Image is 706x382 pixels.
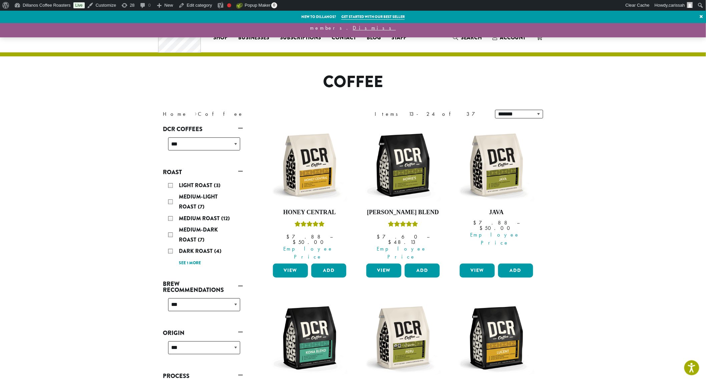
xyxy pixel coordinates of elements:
[198,236,205,244] span: (7)
[479,225,513,232] bdi: 50.00
[365,127,441,204] img: DCR-12oz-Howies-Stock-scaled.png
[455,231,535,247] span: Employee Price
[473,219,479,226] span: $
[366,264,401,278] a: View
[500,34,526,41] span: Account
[163,166,243,178] a: Roast
[163,327,243,339] a: Origin
[195,108,197,118] span: ›
[271,2,277,8] span: 0
[458,209,535,216] h4: Java
[479,225,485,232] span: $
[286,233,292,240] span: $
[386,32,412,43] a: Staff
[214,181,221,189] span: (3)
[163,339,243,362] div: Origin
[388,220,418,230] div: Rated 4.67 out of 5
[271,300,348,376] img: DCR-12oz-Kona-Blend-Stock-scaled.png
[163,135,243,158] div: DCR Coffees
[273,264,308,278] a: View
[391,34,406,42] span: Staff
[163,110,343,118] nav: Breadcrumb
[458,127,535,204] img: DCR-12oz-Java-Stock-scaled.png
[311,264,346,278] button: Add
[179,226,218,244] span: Medium-Dark Roast
[365,209,441,216] h4: [PERSON_NAME] Blend
[295,220,325,230] div: Rated 5.00 out of 5
[365,127,441,261] a: [PERSON_NAME] BlendRated 4.67 out of 5 Employee Price
[280,34,321,42] span: Subscriptions
[388,239,394,246] span: $
[271,127,348,204] img: DCR-12oz-Honey-Central-Stock-scaled.png
[353,24,396,31] a: Dismiss
[517,219,519,226] span: –
[458,300,535,376] img: DCR-12oz-Lucent-Stock-scaled.png
[208,32,233,43] a: Shop
[158,72,548,92] h1: Coffee
[447,32,487,43] a: Search
[427,233,429,240] span: –
[460,264,495,278] a: View
[271,209,348,216] h4: Honey Central
[405,264,440,278] button: Add
[697,11,706,23] a: ×
[286,233,324,240] bdi: 7.88
[163,123,243,135] a: DCR Coffees
[365,300,441,376] img: DCR-12oz-FTO-Peru-Stock-scaled.png
[473,219,510,226] bdi: 7.88
[388,239,418,246] bdi: 48.13
[498,264,533,278] button: Add
[198,203,205,211] span: (7)
[163,296,243,319] div: Brew Recommendations
[214,247,222,255] span: (4)
[669,3,685,8] span: carissah
[163,110,188,117] a: Home
[163,370,243,382] a: Process
[362,245,441,261] span: Employee Price
[163,178,243,270] div: Roast
[73,2,85,8] a: Live
[179,193,218,211] span: Medium-Light Roast
[179,260,201,267] a: See 1 more
[375,110,485,118] div: Items 13-24 of 37
[461,34,482,41] span: Search
[221,215,230,222] span: (12)
[367,34,381,42] span: Blog
[377,233,382,240] span: $
[293,239,327,246] bdi: 50.00
[213,34,228,42] span: Shop
[458,127,535,261] a: Java Employee Price
[238,34,269,42] span: Businesses
[332,34,356,42] span: Contact
[179,181,214,189] span: Light Roast
[330,233,333,240] span: –
[341,14,405,20] a: Get started with our best seller
[293,239,298,246] span: $
[227,3,231,7] div: Needs improvement
[377,233,420,240] bdi: 7.60
[179,215,221,222] span: Medium Roast
[269,245,348,261] span: Employee Price
[179,247,214,255] span: Dark Roast
[271,127,348,261] a: Honey CentralRated 5.00 out of 5 Employee Price
[163,278,243,296] a: Brew Recommendations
